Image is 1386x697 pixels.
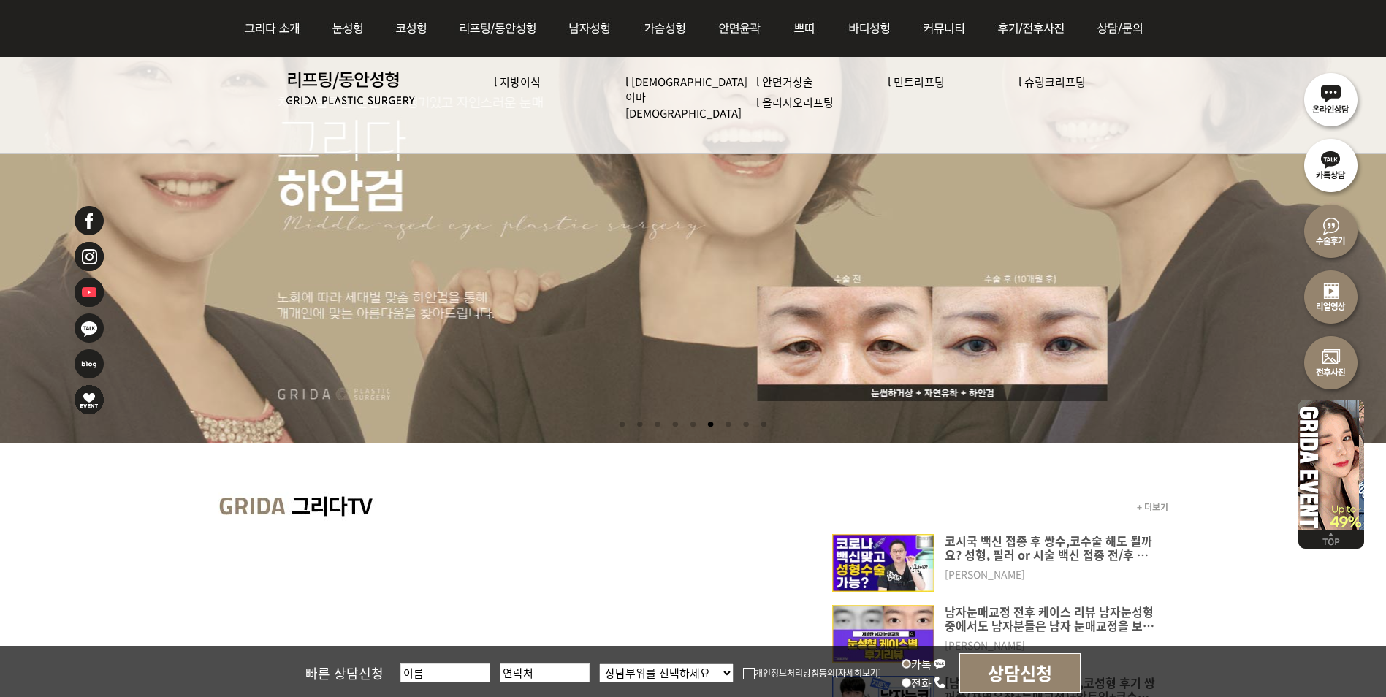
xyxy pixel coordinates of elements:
input: 이름 [400,663,490,682]
input: 전화 [902,678,911,688]
img: 위로가기 [1298,530,1364,549]
img: 인스타그램 [73,240,105,273]
input: 카톡 [902,659,911,669]
img: 유투브 [73,276,105,308]
img: 네이버블로그 [73,348,105,380]
img: 동안성형 [286,71,415,104]
img: kakao_icon.png [933,657,946,670]
input: 상담신청 [959,653,1081,693]
dt: [PERSON_NAME] [945,568,1158,593]
a: l [DEMOGRAPHIC_DATA] 이마[DEMOGRAPHIC_DATA] [625,74,747,121]
a: l 지방이식 [494,74,541,89]
img: checkbox.png [743,668,755,679]
img: 페이스북 [73,205,105,237]
a: [자세히보기] [835,666,881,679]
a: l 민트리프팅 [888,74,945,89]
img: 카톡상담 [1298,132,1364,197]
img: 이벤트 [73,384,105,416]
img: 수술전후사진 [1298,329,1364,395]
label: 전화 [902,675,946,690]
a: l 올리지오리프팅 [756,94,834,110]
dt: [PERSON_NAME] [945,639,1158,663]
a: l 슈링크리프팅 [1018,74,1086,89]
p: 코시국 백신 접종 후 쌍수,코수술 해도 될까요? 성형, 필러 or 시술 백신 접종 전/후 가능한지 알려드립니다. [945,534,1158,561]
img: main_grida_tv_title.jpg [218,480,394,534]
input: 연락처 [500,663,590,682]
img: 리얼영상 [1298,263,1364,329]
img: 온라인상담 [1298,66,1364,132]
img: 수술후기 [1298,197,1364,263]
a: + 더보기 [1137,500,1168,513]
img: 카카오톡 [73,312,105,344]
p: 남자눈매교정 전후 케이스 리뷰 남자눈성형 중에서도 남자분들은 남자 눈매교정을 보통 하시는 경우는 다양하게 있는데요 눈뜨는 힘이 좀 부족하거나 눈꺼풀이 늘어나서 눈동자의 노출량이 [945,605,1158,632]
img: 이벤트 [1298,395,1364,530]
a: l 안면거상술 [756,74,813,89]
label: 개인정보처리방침동의 [743,666,835,679]
img: call_icon.png [933,676,946,689]
label: 카톡 [902,656,946,671]
span: 빠른 상담신청 [305,663,384,682]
